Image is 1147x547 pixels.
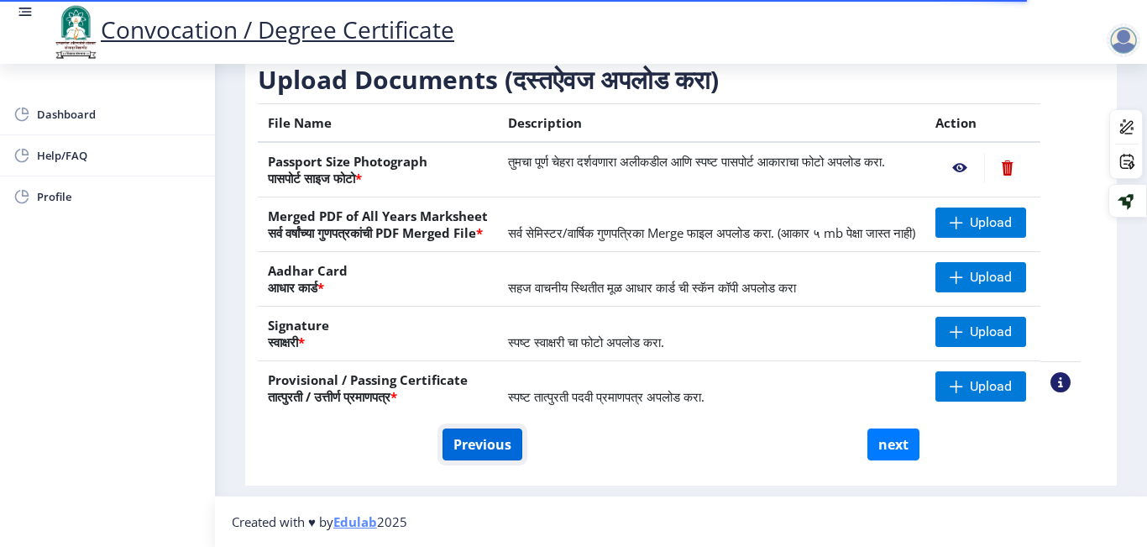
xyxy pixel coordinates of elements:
span: Dashboard [37,104,202,124]
button: next [867,429,919,460]
nb-action: View Sample PDC [1050,372,1071,392]
span: स्पष्ट स्वाक्षरी चा फोटो अपलोड करा. [508,334,664,350]
th: Merged PDF of All Years Marksheet सर्व वर्षांच्या गुणपत्रकांची PDF Merged File [258,197,498,252]
th: Signature स्वाक्षरी [258,307,498,361]
span: Help/FAQ [37,145,202,166]
a: Edulab [333,513,377,530]
button: Previous [443,429,522,460]
span: सर्व सेमिस्टर/वार्षिक गुणपत्रिका Merge फाइल अपलोड करा. (आकार ५ mb पेक्षा जास्त नाही) [508,224,915,241]
th: Provisional / Passing Certificate तात्पुरती / उत्तीर्ण प्रमाणपत्र [258,361,498,416]
span: सहज वाचनीय स्थितीत मूळ आधार कार्ड ची स्कॅन कॉपी अपलोड करा [508,279,796,296]
h3: Upload Documents (दस्तऐवज अपलोड करा) [258,63,1081,97]
span: Upload [970,214,1012,231]
span: Upload [970,269,1012,286]
th: Action [925,104,1040,143]
img: logo [50,3,101,60]
span: Upload [970,323,1012,340]
nb-action: View File [935,153,984,183]
nb-action: Delete File [984,153,1030,183]
th: Passport Size Photograph पासपोर्ट साइज फोटो [258,142,498,197]
span: स्पष्ट तात्पुरती पदवी प्रमाणपत्र अपलोड करा. [508,388,704,405]
td: तुमचा पूर्ण चेहरा दर्शवणारा अलीकडील आणि स्पष्ट पासपोर्ट आकाराचा फोटो अपलोड करा. [498,142,925,197]
a: Convocation / Degree Certificate [50,13,454,45]
th: File Name [258,104,498,143]
span: Profile [37,187,202,207]
span: Upload [970,378,1012,395]
th: Aadhar Card आधार कार्ड [258,252,498,307]
span: Created with ♥ by 2025 [232,513,407,530]
th: Description [498,104,925,143]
